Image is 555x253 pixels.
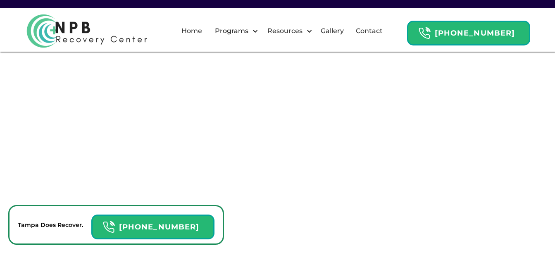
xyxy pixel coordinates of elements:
[435,29,515,38] strong: [PHONE_NUMBER]
[119,222,199,232] strong: [PHONE_NUMBER]
[91,210,214,239] a: Header Calendar Icons[PHONE_NUMBER]
[316,18,349,44] a: Gallery
[213,26,250,36] div: Programs
[351,18,388,44] a: Contact
[260,18,314,44] div: Resources
[418,27,431,40] img: Header Calendar Icons
[18,220,83,230] p: Tampa Does Recover.
[407,17,530,45] a: Header Calendar Icons[PHONE_NUMBER]
[265,26,305,36] div: Resources
[208,18,260,44] div: Programs
[176,18,207,44] a: Home
[102,221,115,234] img: Header Calendar Icons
